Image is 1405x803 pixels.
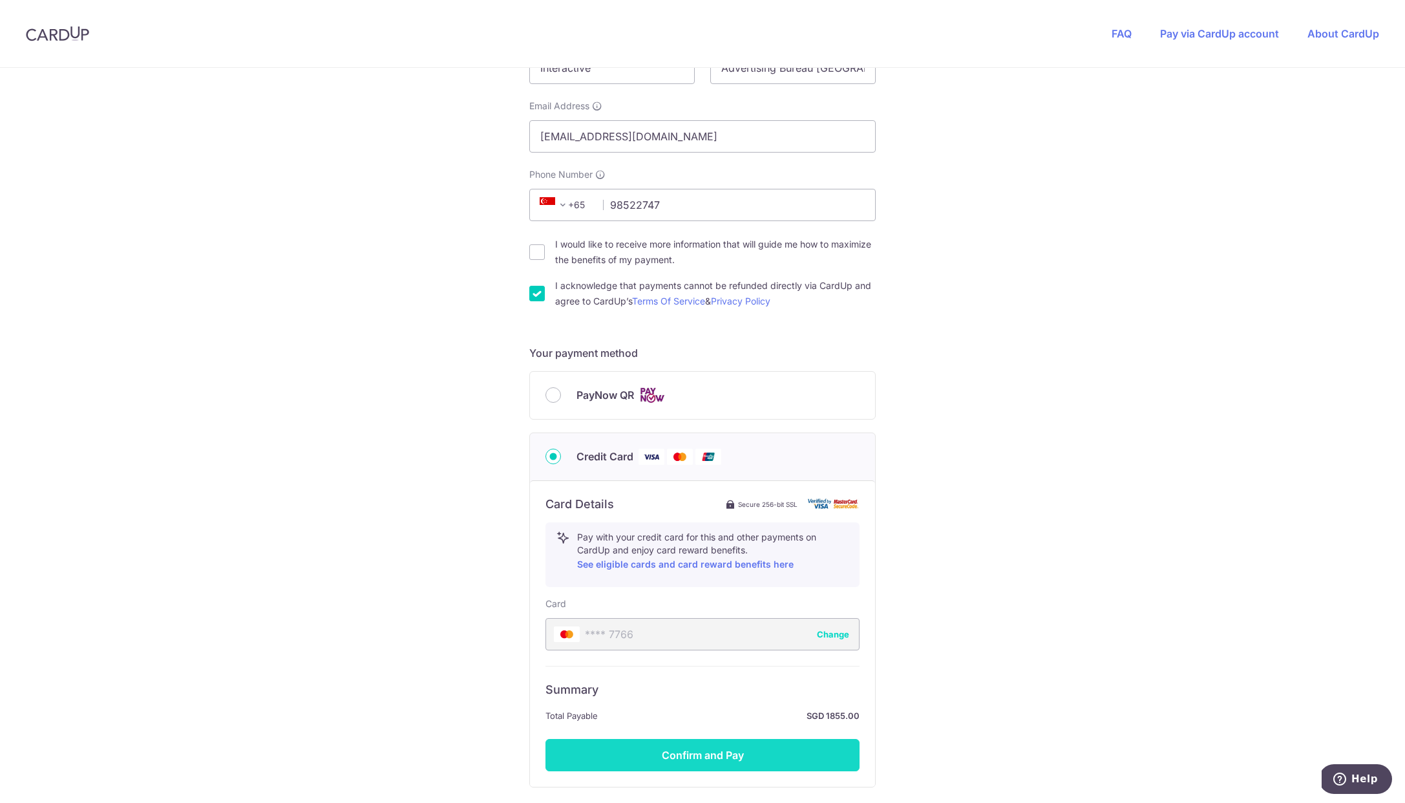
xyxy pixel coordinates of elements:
[576,449,633,464] span: Credit Card
[545,682,860,698] h6: Summary
[545,739,860,771] button: Confirm and Pay
[1112,27,1132,40] a: FAQ
[529,345,876,361] h5: Your payment method
[536,197,594,213] span: +65
[639,387,665,403] img: Cards logo
[632,295,705,306] a: Terms Of Service
[529,120,876,153] input: Email address
[577,531,849,572] p: Pay with your credit card for this and other payments on CardUp and enjoy card reward benefits.
[695,449,721,465] img: Union Pay
[667,449,693,465] img: Mastercard
[529,100,589,112] span: Email Address
[1322,764,1392,797] iframe: Opens a widget where you can find more information
[545,708,598,723] span: Total Payable
[577,559,794,570] a: See eligible cards and card reward benefits here
[555,237,876,268] label: I would like to receive more information that will guide me how to maximize the benefits of my pa...
[576,387,634,403] span: PayNow QR
[529,168,593,181] span: Phone Number
[711,295,770,306] a: Privacy Policy
[545,597,566,610] label: Card
[545,387,860,403] div: PayNow QR Cards logo
[710,52,876,84] input: Last name
[545,497,614,512] h6: Card Details
[738,499,798,509] span: Secure 256-bit SSL
[639,449,664,465] img: Visa
[817,628,849,641] button: Change
[808,498,860,509] img: card secure
[555,278,876,309] label: I acknowledge that payments cannot be refunded directly via CardUp and agree to CardUp’s &
[545,449,860,465] div: Credit Card Visa Mastercard Union Pay
[529,52,695,84] input: First name
[26,26,89,41] img: CardUp
[1160,27,1279,40] a: Pay via CardUp account
[603,708,860,723] strong: SGD 1855.00
[540,197,571,213] span: +65
[1307,27,1379,40] a: About CardUp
